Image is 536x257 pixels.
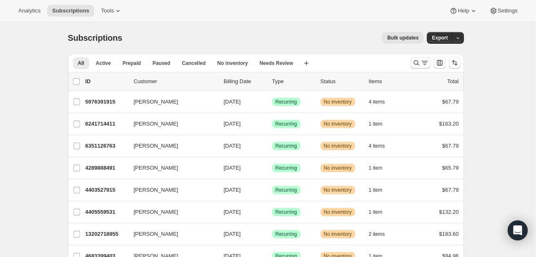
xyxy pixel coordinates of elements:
button: Settings [484,5,523,17]
button: [PERSON_NAME] [129,139,212,153]
div: 13202718955[PERSON_NAME][DATE]SuccessRecurringWarningNo inventory2 items$183.60 [85,228,459,240]
button: 4 items [369,96,394,108]
button: Analytics [13,5,45,17]
p: 4405559531 [85,208,127,216]
button: Tools [96,5,127,17]
span: Recurring [276,165,297,171]
div: 6351126763[PERSON_NAME][DATE]SuccessRecurringWarningNo inventory4 items$67.79 [85,140,459,152]
span: [DATE] [224,231,241,237]
button: Sort the results [449,57,461,69]
span: No inventory [324,121,352,127]
div: 4289888491[PERSON_NAME][DATE]SuccessRecurringWarningNo inventory1 item$65.79 [85,162,459,174]
span: 4 items [369,143,385,149]
span: Subscriptions [68,33,123,42]
span: $163.20 [439,121,459,127]
p: 13202718955 [85,230,127,238]
span: [DATE] [224,99,241,105]
button: 1 item [369,162,392,174]
span: $67.79 [442,143,459,149]
span: Settings [498,7,518,14]
p: 4403527915 [85,186,127,194]
button: [PERSON_NAME] [129,95,212,109]
span: Help [458,7,469,14]
span: 1 item [369,121,383,127]
span: [DATE] [224,165,241,171]
div: IDCustomerBilling DateTypeStatusItemsTotal [85,77,459,86]
span: 1 item [369,209,383,215]
button: Bulk updates [382,32,423,44]
div: Open Intercom Messenger [508,220,528,240]
span: All [78,60,84,67]
span: No inventory [324,99,352,105]
button: 1 item [369,184,392,196]
p: 6351126763 [85,142,127,150]
span: Needs Review [260,60,293,67]
span: No inventory [217,60,248,67]
span: Recurring [276,209,297,215]
span: [PERSON_NAME] [134,98,178,106]
span: Paused [153,60,170,67]
span: No inventory [324,165,352,171]
div: 5976391915[PERSON_NAME][DATE]SuccessRecurringWarningNo inventory4 items$67.79 [85,96,459,108]
div: 4405559531[PERSON_NAME][DATE]SuccessRecurringWarningNo inventory1 item$132.20 [85,206,459,218]
span: Recurring [276,231,297,237]
button: 2 items [369,228,394,240]
button: Customize table column order and visibility [434,57,446,69]
div: 4403527915[PERSON_NAME][DATE]SuccessRecurringWarningNo inventory1 item$67.79 [85,184,459,196]
span: Active [96,60,111,67]
span: Export [432,35,448,41]
span: [PERSON_NAME] [134,230,178,238]
span: [DATE] [224,143,241,149]
span: 1 item [369,187,383,193]
span: Prepaid [123,60,141,67]
div: Items [369,77,411,86]
div: Type [272,77,314,86]
button: [PERSON_NAME] [129,117,212,131]
span: [PERSON_NAME] [134,120,178,128]
span: $67.79 [442,99,459,105]
span: Cancelled [182,60,206,67]
span: Subscriptions [52,7,89,14]
span: [DATE] [224,121,241,127]
button: [PERSON_NAME] [129,183,212,197]
span: $65.79 [442,165,459,171]
span: No inventory [324,209,352,215]
span: Recurring [276,187,297,193]
button: [PERSON_NAME] [129,227,212,241]
p: Billing Date [224,77,265,86]
span: Recurring [276,143,297,149]
button: Help [444,5,482,17]
span: No inventory [324,231,352,237]
span: [DATE] [224,187,241,193]
p: 6241714411 [85,120,127,128]
button: 1 item [369,118,392,130]
span: $132.20 [439,209,459,215]
span: [PERSON_NAME] [134,208,178,216]
button: Search and filter results [411,57,431,69]
span: 4 items [369,99,385,105]
p: 4289888491 [85,164,127,172]
span: Analytics [18,7,40,14]
button: Export [427,32,453,44]
button: Subscriptions [47,5,94,17]
span: $67.79 [442,187,459,193]
p: 5976391915 [85,98,127,106]
span: Recurring [276,121,297,127]
span: [DATE] [224,209,241,215]
p: Customer [134,77,217,86]
span: Tools [101,7,114,14]
span: 2 items [369,231,385,237]
button: Create new view [300,57,313,69]
span: [PERSON_NAME] [134,186,178,194]
span: $183.60 [439,231,459,237]
button: 1 item [369,206,392,218]
span: No inventory [324,187,352,193]
button: [PERSON_NAME] [129,161,212,175]
div: 6241714411[PERSON_NAME][DATE]SuccessRecurringWarningNo inventory1 item$163.20 [85,118,459,130]
p: Status [321,77,362,86]
span: 1 item [369,165,383,171]
p: ID [85,77,127,86]
button: 4 items [369,140,394,152]
span: Bulk updates [387,35,418,41]
p: Total [447,77,458,86]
